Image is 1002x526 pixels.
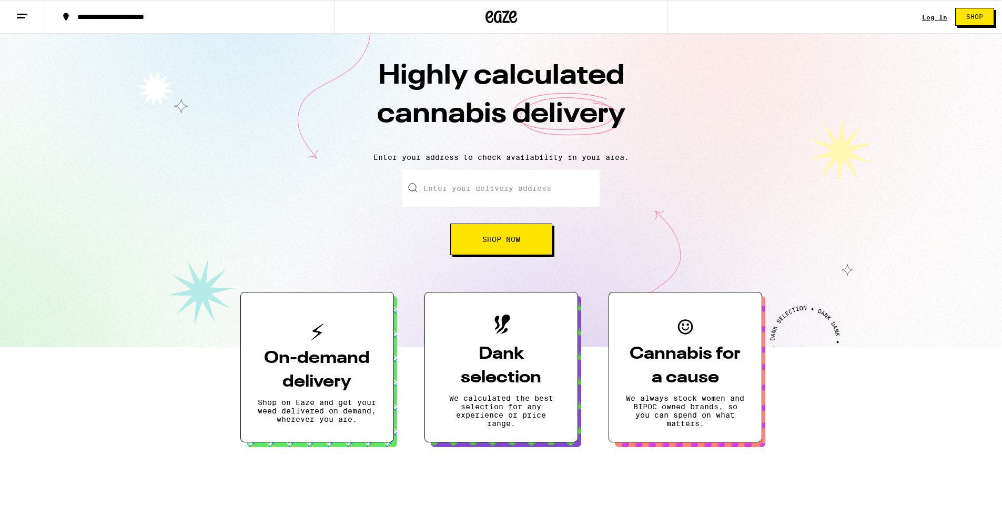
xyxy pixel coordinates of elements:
button: Shop [955,8,994,26]
p: Shop on Eaze and get your weed delivered on demand, wherever you are. [258,398,377,423]
a: Log In [922,14,947,21]
p: We calculated the best selection for any experience or price range. [442,394,561,428]
button: Cannabis for a causeWe always stock women and BIPOC owned brands, so you can spend on what matters. [609,292,762,442]
h3: On-demand delivery [258,347,377,394]
h3: Dank selection [442,342,561,390]
button: On-demand deliveryShop on Eaze and get your weed delivered on demand, wherever you are. [240,292,394,442]
h3: Cannabis for a cause [626,342,745,390]
h1: Highly calculated cannabis delivery [317,57,685,145]
button: Shop Now [450,224,552,255]
p: Enter your address to check availability in your area. [11,153,991,161]
span: Shop [966,14,983,20]
p: We always stock women and BIPOC owned brands, so you can spend on what matters. [626,394,745,428]
a: Shop [947,8,1002,26]
button: Dank selectionWe calculated the best selection for any experience or price range. [424,292,578,442]
input: Enter your delivery address [402,170,600,207]
span: Shop Now [482,236,520,243]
